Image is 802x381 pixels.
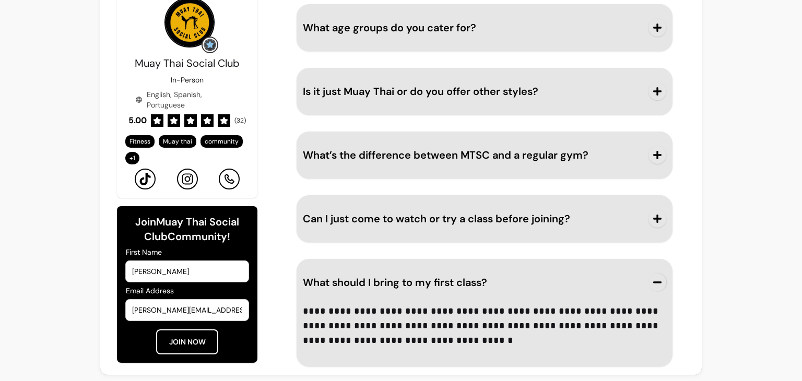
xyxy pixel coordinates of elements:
[171,75,204,85] p: In-Person
[125,215,249,244] h6: Join Muay Thai Social Club Community!
[156,329,218,354] button: JOIN NOW
[128,114,147,127] span: 5.00
[204,39,216,51] img: Grow
[303,276,487,289] span: What should I bring to my first class?
[126,247,162,257] span: First Name
[129,137,150,146] span: Fitness
[303,201,666,236] button: Can I just come to watch or try a class before joining?
[127,154,137,162] span: + 1
[303,265,666,300] button: What should I bring to my first class?
[132,266,242,277] input: First Name
[303,138,666,172] button: What’s the difference between MTSC and a regular gym?
[303,300,666,352] div: What should I bring to my first class?
[303,10,666,45] button: What age groups do you cater for?
[303,148,588,162] span: What’s the difference between MTSC and a regular gym?
[303,21,476,34] span: What age groups do you cater for?
[205,137,239,146] span: community
[132,305,242,315] input: Email Address
[135,56,240,70] span: Muay Thai Social Club
[303,85,538,98] span: Is it just Muay Thai or do you offer other styles?
[135,89,240,110] div: English, Spanish, Portuguese
[303,212,570,225] span: Can I just come to watch or try a class before joining?
[163,137,192,146] span: Muay thai
[126,286,174,295] span: Email Address
[234,116,246,125] span: ( 32 )
[303,74,666,109] button: Is it just Muay Thai or do you offer other styles?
